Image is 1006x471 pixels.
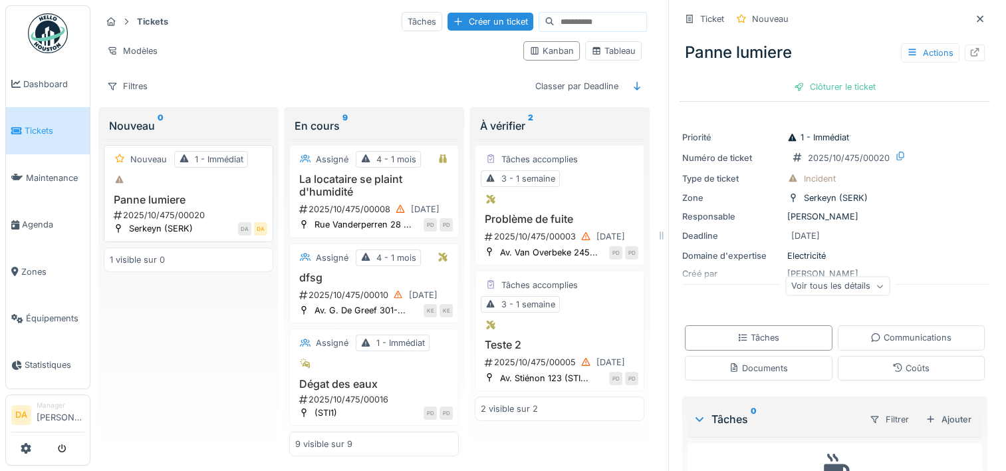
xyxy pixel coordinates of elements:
div: Domaine d'expertise [682,249,782,262]
span: Équipements [26,312,84,325]
div: DA [238,222,251,235]
a: DA Manager[PERSON_NAME] [11,400,84,432]
div: [DATE] [411,203,440,216]
div: 2025/10/475/00010 [298,287,453,303]
div: (STI1) [314,406,337,419]
div: PD [440,406,453,420]
div: PD [424,218,437,232]
div: Clôturer le ticket [789,78,881,96]
div: Assigné [316,153,348,166]
h3: Teste 2 [481,339,638,351]
h3: dfsg [295,271,453,284]
sup: 2 [528,118,533,134]
div: PD [609,246,622,259]
div: 2025/10/475/00005 [483,354,638,371]
div: Créer un ticket [447,13,533,31]
div: PD [424,406,437,420]
div: Filtrer [864,410,915,429]
div: Incident [804,172,836,185]
span: Dashboard [23,78,84,90]
h3: Problème de fuite [481,213,638,226]
div: 2025/10/475/00008 [298,201,453,218]
div: Deadline [682,230,782,242]
span: Maintenance [26,172,84,184]
div: DA [254,222,267,235]
div: Rue Vanderperren 28 ... [314,218,412,231]
div: [DATE] [596,230,625,243]
img: Badge_color-CXgf-gQk.svg [28,13,68,53]
div: 9 visible sur 9 [295,438,352,450]
div: Tâches [737,331,779,344]
div: 4 - 1 mois [376,251,416,264]
div: 2025/10/475/00003 [483,228,638,245]
a: Statistiques [6,342,90,389]
div: Tableau [591,45,636,57]
div: Ticket [700,13,724,25]
div: 2025/10/475/00020 [808,152,890,164]
div: En cours [295,118,453,134]
div: Nouveau [109,118,268,134]
a: Maintenance [6,154,90,201]
div: PD [625,372,638,385]
div: Nouveau [130,153,167,166]
div: [PERSON_NAME] [682,210,987,223]
div: Kanban [529,45,574,57]
div: 2025/10/475/00016 [298,393,453,406]
div: Serkeyn (SERK) [804,192,868,204]
div: 3 - 1 semaine [501,298,555,311]
div: [DATE] [791,230,820,242]
div: KE [424,304,437,317]
div: Modèles [101,41,164,61]
div: Electricité [682,249,987,262]
div: [DATE] [409,289,438,301]
div: Filtres [101,77,154,96]
div: Tâches accomplies [501,153,578,166]
div: Av. G. De Greef 301-... [314,304,406,317]
sup: 0 [751,411,757,427]
h3: Dégat des eaux [295,378,453,391]
div: Tâches [402,12,442,31]
div: Zone [682,192,782,204]
div: PD [609,372,622,385]
span: Tickets [25,124,84,137]
div: Av. Van Overbeke 245... [500,246,598,259]
div: Av. Stiénon 123 (STI... [500,372,588,385]
div: Assigné [316,251,348,264]
div: Type de ticket [682,172,782,185]
div: PD [625,246,638,259]
div: Panne lumiere [680,35,990,70]
div: Manager [37,400,84,410]
strong: Tickets [132,15,174,28]
a: Agenda [6,201,90,247]
a: Équipements [6,295,90,341]
span: Agenda [22,218,84,231]
div: Coûts [892,362,930,375]
div: Tâches accomplies [501,279,578,291]
div: 1 - Immédiat [376,337,425,349]
div: Voir tous les détails [785,277,890,296]
div: Nouveau [752,13,789,25]
div: 4 - 1 mois [376,153,416,166]
sup: 9 [342,118,348,134]
div: Actions [901,43,959,63]
div: Responsable [682,210,782,223]
div: Ajouter [920,410,977,428]
span: Statistiques [25,359,84,371]
a: Zones [6,248,90,295]
div: Numéro de ticket [682,152,782,164]
div: 1 - Immédiat [787,131,849,144]
div: 2 visible sur 2 [481,402,538,415]
a: Dashboard [6,61,90,107]
sup: 0 [158,118,164,134]
div: Priorité [682,131,782,144]
span: Zones [21,265,84,278]
h3: La locataire se plaint d'humidité [295,173,453,198]
div: Classer par Deadline [529,77,624,96]
div: Documents [729,362,788,375]
div: 1 visible sur 0 [110,253,165,266]
div: PD [440,218,453,232]
div: Communications [870,331,951,344]
a: Tickets [6,107,90,154]
div: KE [440,304,453,317]
div: 2025/10/475/00020 [112,209,267,222]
